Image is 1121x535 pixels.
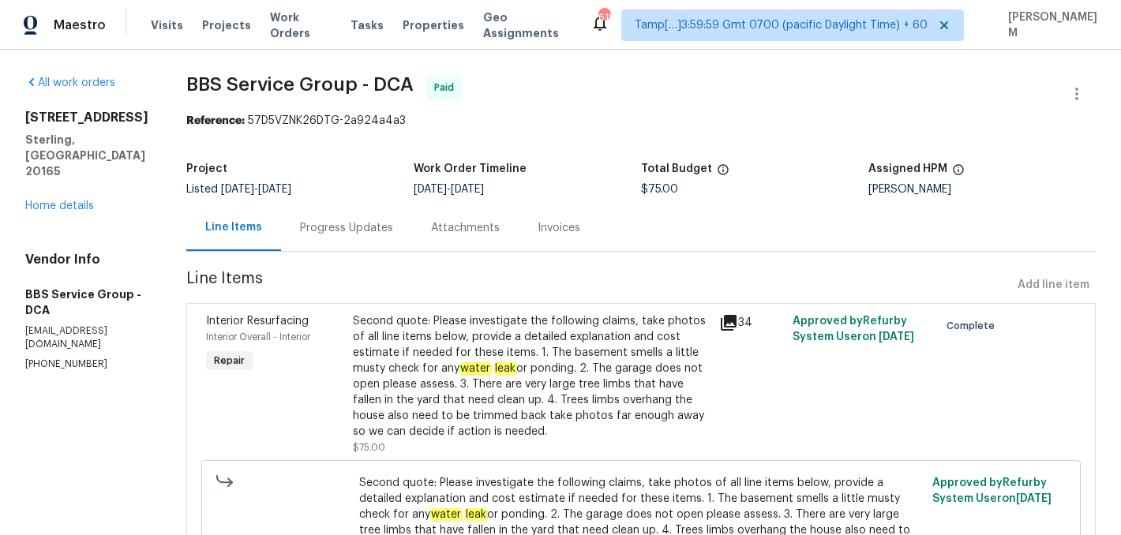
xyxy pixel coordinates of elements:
h5: Work Order Timeline [414,163,527,174]
h2: [STREET_ADDRESS] [25,110,148,125]
span: The total cost of line items that have been proposed by Opendoor. This sum includes line items th... [717,163,729,184]
span: [DATE] [414,184,447,195]
div: Attachments [431,220,500,236]
span: BBS Service Group - DCA [186,75,414,94]
span: $75.00 [641,184,678,195]
span: Properties [403,17,464,33]
span: $75.00 [353,443,385,452]
span: Repair [208,353,251,369]
a: All work orders [25,77,115,88]
b: Reference: [186,115,245,126]
span: Line Items [186,271,1011,300]
span: - [221,184,291,195]
span: [DATE] [1016,493,1052,504]
div: 57D5VZNK26DTG-2a924a4a3 [186,113,1096,129]
span: Tamp[…]3:59:59 Gmt 0700 (pacific Daylight Time) + 60 [635,17,928,33]
span: Maestro [54,17,106,33]
span: Approved by Refurby System User on [793,316,914,342]
h5: Sterling, [GEOGRAPHIC_DATA] 20165 [25,132,148,179]
div: 618 [598,9,609,25]
span: Complete [947,318,1001,334]
em: leak [494,362,516,375]
span: Tasks [351,20,384,31]
div: Line Items [205,219,262,235]
span: Approved by Refurby System User on [932,477,1052,504]
a: Home details [25,200,94,211]
h5: Project [186,163,227,174]
em: leak [465,508,487,521]
h5: Assigned HPM [868,163,947,174]
span: Listed [186,184,291,195]
span: [DATE] [221,184,254,195]
p: [EMAIL_ADDRESS][DOMAIN_NAME] [25,324,148,351]
h4: Vendor Info [25,252,148,267]
em: water [459,362,491,375]
span: [DATE] [879,331,914,342]
span: Work Orders [270,9,332,41]
span: The hpm assigned to this work order. [952,163,965,184]
div: Second quote: Please investigate the following claims, take photos of all line items below, provi... [353,313,710,440]
h5: BBS Service Group - DCA [25,286,148,318]
em: water [430,508,462,521]
span: - [414,184,484,195]
div: [PERSON_NAME] [868,184,1096,195]
span: [PERSON_NAME] M [1002,9,1097,41]
span: [DATE] [258,184,291,195]
span: Visits [151,17,183,33]
p: [PHONE_NUMBER] [25,357,148,371]
span: Interior Resurfacing [206,316,309,327]
div: Invoices [538,220,580,236]
h5: Total Budget [641,163,712,174]
div: Progress Updates [300,220,393,236]
span: Geo Assignments [483,9,572,41]
span: Interior Overall - Interior [206,332,310,342]
span: Paid [434,80,460,95]
span: Projects [202,17,251,33]
span: [DATE] [451,184,484,195]
div: 34 [719,313,783,332]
